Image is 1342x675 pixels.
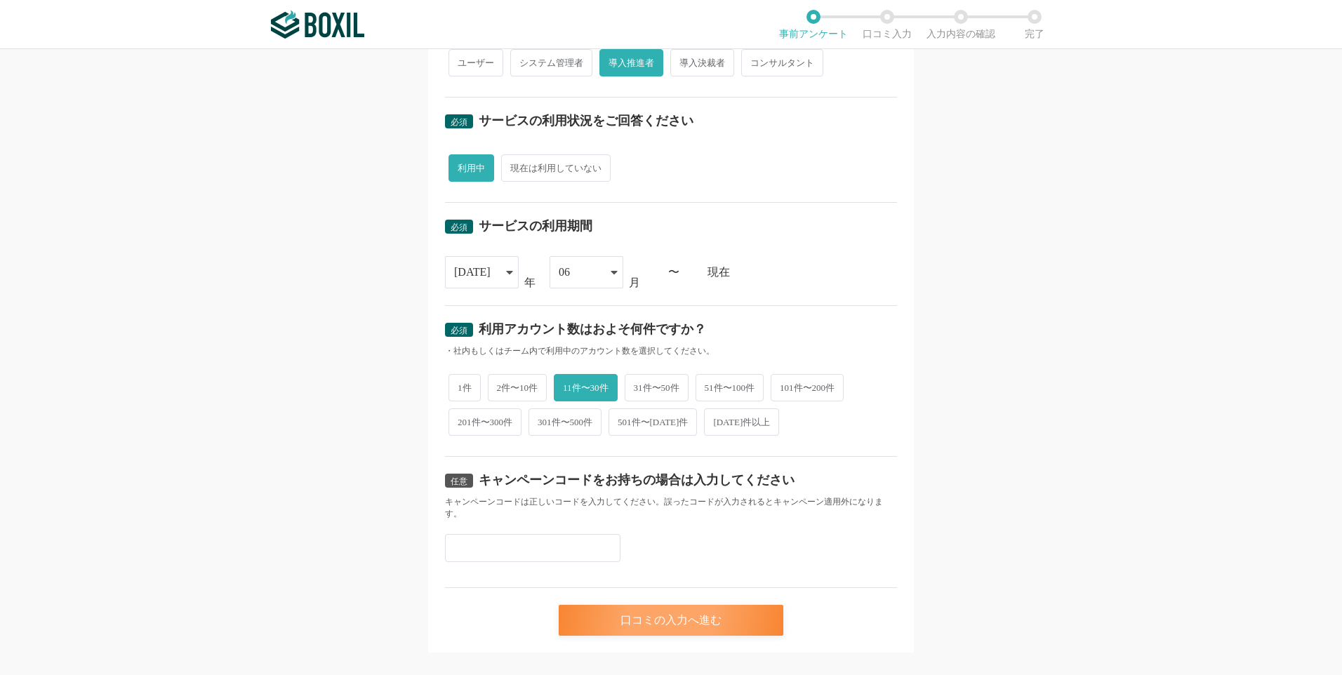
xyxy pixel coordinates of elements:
span: 必須 [451,117,467,127]
div: キャンペーンコードは正しいコードを入力してください。誤ったコードが入力されるとキャンペーン適用外になります。 [445,496,897,520]
div: 06 [559,257,570,288]
span: 1件 [449,374,481,401]
span: 任意 [451,476,467,486]
div: キャンペーンコードをお持ちの場合は入力してください [479,474,795,486]
div: サービスの利用状況をご回答ください [479,114,693,127]
span: 必須 [451,222,467,232]
span: 501件〜[DATE]件 [609,408,697,436]
div: 口コミの入力へ進む [559,605,783,636]
span: [DATE]件以上 [704,408,779,436]
div: 月 [629,277,640,288]
li: 完了 [997,10,1071,39]
span: 51件〜100件 [696,374,764,401]
div: ・社内もしくはチーム内で利用中のアカウント数を選択してください。 [445,345,897,357]
li: 入力内容の確認 [924,10,997,39]
div: 年 [524,277,536,288]
span: 201件〜300件 [449,408,521,436]
li: 口コミ入力 [850,10,924,39]
span: 11件〜30件 [554,374,618,401]
span: 2件〜10件 [488,374,547,401]
img: ボクシルSaaS_ロゴ [271,11,364,39]
span: 現在は利用していない [501,154,611,182]
span: 31件〜50件 [625,374,689,401]
span: 301件〜500件 [529,408,602,436]
div: [DATE] [454,257,491,288]
span: 必須 [451,326,467,335]
span: コンサルタント [741,49,823,76]
div: 〜 [668,267,679,278]
div: サービスの利用期間 [479,220,592,232]
span: 101件〜200件 [771,374,844,401]
span: システム管理者 [510,49,592,76]
div: 現在 [707,267,897,278]
span: 導入決裁者 [670,49,734,76]
span: ユーザー [449,49,503,76]
li: 事前アンケート [776,10,850,39]
span: 利用中 [449,154,494,182]
span: 導入推進者 [599,49,663,76]
div: 利用アカウント数はおよそ何件ですか？ [479,323,706,335]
